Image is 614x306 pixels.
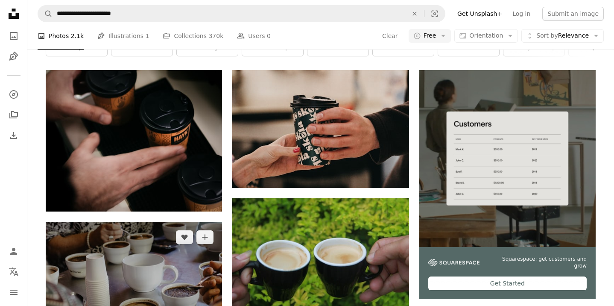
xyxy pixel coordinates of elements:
form: Find visuals sitewide [38,5,445,22]
a: a person holding two cups of coffee on top of a table [46,137,222,144]
a: Download History [5,127,22,144]
button: Free [409,29,451,43]
button: Search Unsplash [38,6,53,22]
button: Clear [382,29,398,43]
span: 0 [267,31,271,41]
a: person holding black ceramic mug with brown liquid [232,253,409,261]
a: Squarespace: get customers and growGet Started [419,70,596,299]
span: Squarespace: get customers and grow [490,256,587,270]
a: Illustrations [5,48,22,65]
div: Get Started [428,277,587,290]
a: Photos [5,27,22,44]
img: a person holding two cups of coffee on top of a table [46,70,222,212]
a: a person handing another person a cup of coffee [232,125,409,132]
button: Visual search [424,6,445,22]
a: Collections 370k [163,22,223,50]
button: Add to Collection [196,230,213,244]
a: Get Unsplash+ [452,7,507,21]
span: 370k [208,31,223,41]
span: Orientation [469,32,503,39]
button: Clear [405,6,424,22]
button: Language [5,263,22,280]
a: white mugs on table [46,277,222,284]
img: file-1747939142011-51e5cc87e3c9 [428,259,480,267]
span: Sort by [536,32,558,39]
a: Explore [5,86,22,103]
a: Log in [507,7,535,21]
a: Illustrations 1 [97,22,149,50]
span: Relevance [536,32,589,40]
button: Submit an image [542,7,604,21]
button: Orientation [454,29,518,43]
a: Home — Unsplash [5,5,22,24]
img: a person handing another person a cup of coffee [232,70,409,188]
a: Log in / Sign up [5,243,22,260]
a: Collections [5,106,22,124]
button: Menu [5,284,22,301]
span: Free [424,32,436,40]
img: file-1747939376688-baf9a4a454ffimage [419,70,596,247]
button: Like [176,230,193,244]
button: Sort byRelevance [521,29,604,43]
a: Users 0 [237,22,271,50]
span: 1 [146,31,149,41]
